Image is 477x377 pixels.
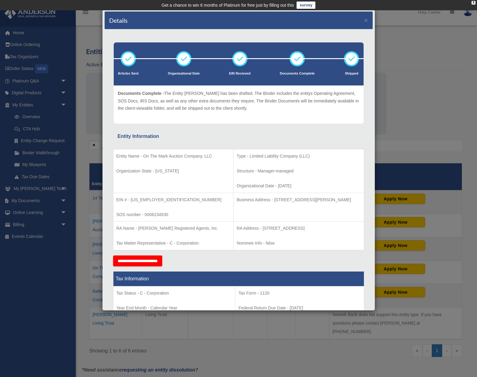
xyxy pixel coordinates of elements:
p: Entity Name - On The Mark Auction Company, LLC [116,152,230,160]
th: Tax Information [113,271,364,286]
p: The Entity [PERSON_NAME] has been drafted. The Binder includes the entitys Operating Agreement, S... [118,90,359,112]
p: SOS number - 0006234930 [116,211,230,219]
div: Entity Information [118,132,360,141]
p: Type - Limited Liability Company (LLC) [237,152,361,160]
a: survey [297,2,315,9]
p: Structure - Manager-managed [237,167,361,175]
p: Nominee Info - false [237,239,361,247]
button: × [364,17,368,23]
td: Tax Period Type - Calendar Year [113,286,235,331]
p: RA Address - [STREET_ADDRESS] [237,225,361,232]
p: Tax Form - 1120 [238,289,361,297]
p: Organizational Date - [DATE] [237,182,361,190]
p: Year End Month - Calendar Year [116,304,232,312]
span: Documents Complete - [118,91,164,96]
p: RA Name - [PERSON_NAME] Registered Agents, Inc. [116,225,230,232]
p: Documents Complete [280,71,315,77]
p: Articles Sent [118,71,139,77]
p: Business Address - [STREET_ADDRESS][PERSON_NAME] [237,196,361,204]
p: Tax Status - C - Corporation [116,289,232,297]
div: close [472,1,475,5]
p: Organizational Date [168,71,200,77]
h4: Details [109,16,128,25]
p: EIN # - [US_EMPLOYER_IDENTIFICATION_NUMBER] [116,196,230,204]
p: Federal Return Due Date - [DATE] [238,304,361,312]
p: Tax Matter Representative - C - Corporation [116,239,230,247]
p: Shipped [344,71,359,77]
p: Organization State - [US_STATE] [116,167,230,175]
div: Get a chance to win 6 months of Platinum for free just by filling out this [162,2,294,9]
p: EIN Recieved [229,71,250,77]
